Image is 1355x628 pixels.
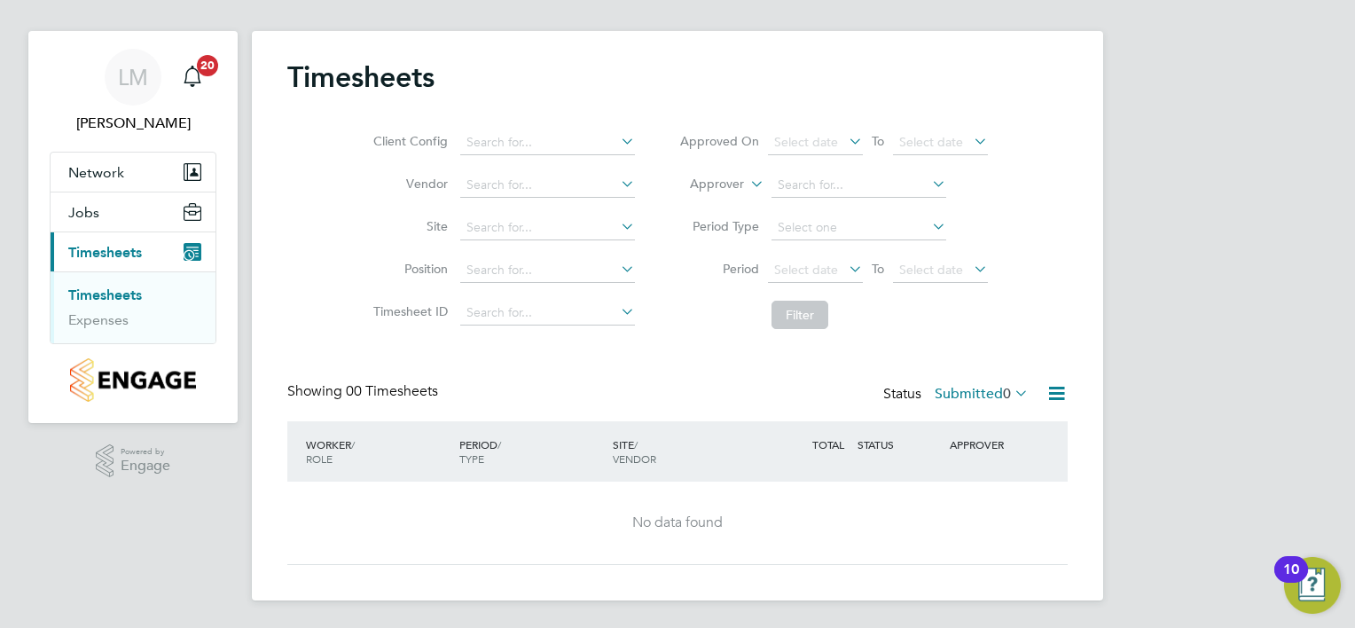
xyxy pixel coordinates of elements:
div: WORKER [302,428,455,475]
label: Site [368,218,448,234]
span: Linsey McGovern [50,113,216,134]
a: Go to home page [50,358,216,402]
div: 10 [1283,569,1299,593]
span: Powered by [121,444,170,459]
nav: Main navigation [28,31,238,423]
div: SITE [608,428,762,475]
img: countryside-properties-logo-retina.png [70,358,195,402]
button: Filter [771,301,828,329]
a: Powered byEngage [96,444,171,478]
span: 00 Timesheets [346,382,438,400]
div: No data found [305,514,1050,532]
label: Submitted [935,385,1029,403]
label: Period Type [679,218,759,234]
span: LM [118,66,148,89]
span: Timesheets [68,244,142,261]
label: Approver [664,176,744,193]
h2: Timesheets [287,59,435,95]
button: Network [51,153,215,192]
label: Position [368,261,448,277]
input: Select one [771,216,946,240]
label: Vendor [368,176,448,192]
a: 20 [175,49,210,106]
div: STATUS [853,428,945,460]
span: TYPE [459,451,484,466]
button: Jobs [51,192,215,232]
span: TOTAL [812,437,844,451]
a: Expenses [68,311,129,328]
span: To [866,130,889,153]
div: APPROVER [945,428,1038,460]
span: Select date [774,262,838,278]
span: Engage [121,459,170,474]
input: Search for... [771,173,946,198]
div: Status [883,382,1032,407]
a: Timesheets [68,287,142,303]
a: LM[PERSON_NAME] [50,49,216,134]
span: 0 [1003,385,1011,403]
span: Select date [899,262,963,278]
span: / [351,437,355,451]
span: Select date [774,134,838,150]
span: VENDOR [613,451,656,466]
input: Search for... [460,130,635,155]
input: Search for... [460,216,635,240]
label: Client Config [368,133,448,149]
div: Showing [287,382,442,401]
input: Search for... [460,173,635,198]
span: / [497,437,501,451]
span: To [866,257,889,280]
div: Timesheets [51,271,215,343]
span: Network [68,164,124,181]
span: Select date [899,134,963,150]
label: Period [679,261,759,277]
span: 20 [197,55,218,76]
label: Timesheet ID [368,303,448,319]
input: Search for... [460,301,635,326]
span: Jobs [68,204,99,221]
span: ROLE [306,451,333,466]
button: Open Resource Center, 10 new notifications [1284,557,1341,614]
label: Approved On [679,133,759,149]
span: / [634,437,638,451]
div: PERIOD [455,428,608,475]
button: Timesheets [51,232,215,271]
input: Search for... [460,258,635,283]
